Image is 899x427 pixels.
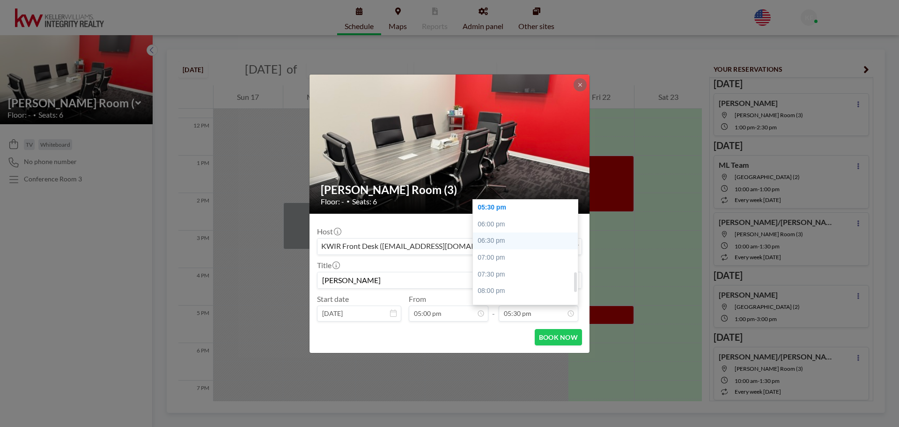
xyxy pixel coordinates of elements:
div: 08:30 pm [473,300,582,316]
div: 08:00 pm [473,283,582,300]
span: - [492,298,495,318]
div: 06:30 pm [473,232,582,249]
h2: [PERSON_NAME] Room (3) [321,183,579,197]
span: • [346,198,350,205]
input: KWIR's reservation [317,272,582,288]
span: KWIR Front Desk ([EMAIL_ADDRESS][DOMAIN_NAME]) [319,240,510,253]
label: Start date [317,294,349,304]
label: Title [317,261,339,270]
div: 06:00 pm [473,216,582,233]
span: Seats: 6 [352,197,377,206]
div: 07:30 pm [473,266,582,283]
label: From [409,294,426,304]
button: BOOK NOW [535,329,582,345]
div: Search for option [317,239,582,255]
div: 07:00 pm [473,249,582,266]
span: Floor: - [321,197,344,206]
div: 05:30 pm [473,199,582,216]
img: 537.jpg [309,38,590,249]
label: Host [317,227,340,236]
